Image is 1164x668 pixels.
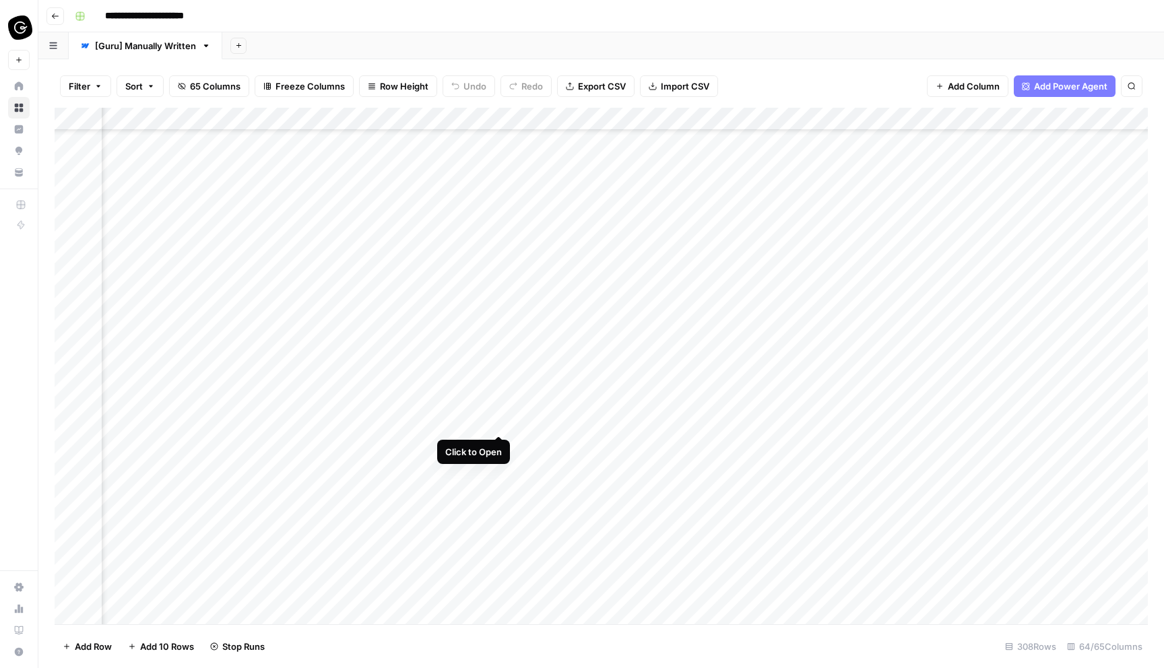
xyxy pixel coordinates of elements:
[8,598,30,620] a: Usage
[8,11,30,44] button: Workspace: Guru
[8,140,30,162] a: Opportunities
[359,75,437,97] button: Row Height
[1034,79,1107,93] span: Add Power Agent
[661,79,709,93] span: Import CSV
[500,75,552,97] button: Redo
[8,620,30,641] a: Learning Hub
[640,75,718,97] button: Import CSV
[927,75,1008,97] button: Add Column
[8,75,30,97] a: Home
[8,15,32,40] img: Guru Logo
[120,636,202,657] button: Add 10 Rows
[190,79,240,93] span: 65 Columns
[8,97,30,119] a: Browse
[69,32,222,59] a: [Guru] Manually Written
[95,39,196,53] div: [Guru] Manually Written
[521,79,543,93] span: Redo
[276,79,345,93] span: Freeze Columns
[8,641,30,663] button: Help + Support
[948,79,1000,93] span: Add Column
[222,640,265,653] span: Stop Runs
[60,75,111,97] button: Filter
[1014,75,1115,97] button: Add Power Agent
[255,75,354,97] button: Freeze Columns
[202,636,273,657] button: Stop Runs
[140,640,194,653] span: Add 10 Rows
[55,636,120,657] button: Add Row
[8,576,30,598] a: Settings
[1062,636,1148,657] div: 64/65 Columns
[8,119,30,140] a: Insights
[69,79,90,93] span: Filter
[463,79,486,93] span: Undo
[8,162,30,183] a: Your Data
[443,75,495,97] button: Undo
[1000,636,1062,657] div: 308 Rows
[75,640,112,653] span: Add Row
[117,75,164,97] button: Sort
[380,79,428,93] span: Row Height
[578,79,626,93] span: Export CSV
[125,79,143,93] span: Sort
[557,75,635,97] button: Export CSV
[169,75,249,97] button: 65 Columns
[445,445,502,459] div: Click to Open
